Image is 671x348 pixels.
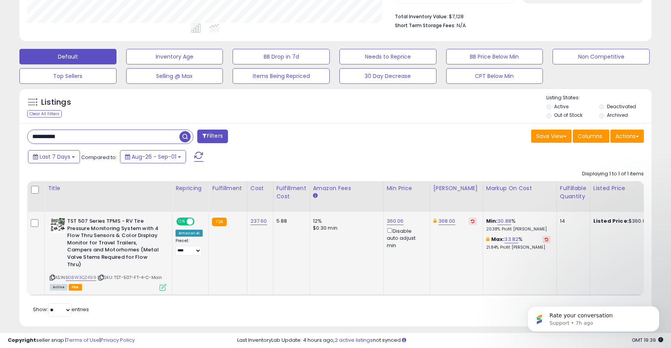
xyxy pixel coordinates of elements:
p: 21.84% Profit [PERSON_NAME] [486,245,551,250]
button: Columns [573,130,609,143]
div: Clear All Filters [27,110,62,118]
button: 30 Day Decrease [339,68,436,84]
a: Terms of Use [66,336,99,344]
p: 20.38% Profit [PERSON_NAME] [486,227,551,232]
span: Show: entries [33,306,89,313]
label: Out of Stock [554,112,582,118]
button: Top Sellers [19,68,116,84]
a: 360.06 [387,217,404,225]
span: ON [177,218,187,225]
b: Total Inventory Value: [395,13,448,20]
button: Save View [531,130,572,143]
div: Fulfillment Cost [276,184,306,201]
li: $7,128 [395,11,638,21]
div: Min Price [387,184,427,192]
div: 5.88 [276,218,304,225]
button: BB Price Below Min [446,49,543,64]
div: Disable auto adjust min [387,227,424,249]
b: TST 507 Series TPMS - RV Tire Pressure Monitoring System with 4 Flow Thru Sensors & Color Display... [67,218,162,270]
span: OFF [193,218,206,225]
div: Fulfillable Quantity [560,184,587,201]
div: Last InventoryLab Update: 4 hours ago, not synced. [237,337,663,344]
div: Markup on Cost [486,184,553,192]
span: Last 7 Days [40,153,70,161]
div: % [486,236,551,250]
span: N/A [457,22,466,29]
div: 12% [313,218,377,225]
button: Aug-26 - Sep-01 [120,150,186,163]
button: Inventory Age [126,49,223,64]
button: Default [19,49,116,64]
div: [PERSON_NAME] [433,184,480,192]
iframe: Intercom notifications message [516,290,671,344]
button: BB Drop in 7d [233,49,330,64]
div: Fulfillment [212,184,243,192]
label: Active [554,103,568,110]
label: Deactivated [607,103,636,110]
img: 5118I8smyWL._SL40_.jpg [50,218,65,233]
div: Listed Price [593,184,661,192]
div: Preset: [176,238,203,256]
span: Aug-26 - Sep-01 [132,153,176,161]
div: $0.30 min [313,225,377,232]
th: The percentage added to the cost of goods (COGS) that forms the calculator for Min & Max prices. [483,181,556,212]
span: | SKU: TST-507-FT-4-C-Main [97,274,162,280]
div: Title [48,184,169,192]
small: FBA [212,218,226,226]
button: CPT Below Min [446,68,543,84]
small: Amazon Fees. [313,192,318,199]
a: 30.88 [497,217,511,225]
button: Last 7 Days [28,150,80,163]
div: Displaying 1 to 1 of 1 items [582,170,644,178]
button: Items Being Repriced [233,68,330,84]
a: 237.60 [250,217,267,225]
a: 33.82 [504,235,518,243]
div: Repricing [176,184,205,192]
div: 14 [560,218,584,225]
strong: Copyright [8,336,36,344]
a: Privacy Policy [101,336,135,344]
span: Columns [578,132,602,140]
button: Filters [197,130,228,143]
label: Archived [607,112,628,118]
b: Min: [486,217,498,225]
button: Actions [610,130,644,143]
span: All listings currently available for purchase on Amazon [50,284,68,291]
b: Max: [491,235,505,243]
div: Amazon Fees [313,184,380,192]
div: % [486,218,551,232]
h5: Listings [41,97,71,108]
div: Amazon AI [176,230,203,237]
button: Needs to Reprice [339,49,436,64]
div: Cost [250,184,270,192]
a: B08W3QZ499 [66,274,96,281]
p: Listing States: [546,94,651,102]
span: Compared to: [81,154,117,161]
a: 368.00 [438,217,455,225]
b: Listed Price: [593,217,629,225]
a: 2 active listings [335,336,373,344]
span: FBA [69,284,82,291]
b: Short Term Storage Fees: [395,22,455,29]
div: $360.06 [593,218,658,225]
button: Selling @ Max [126,68,223,84]
button: Non Competitive [553,49,650,64]
div: ASIN: [50,218,166,290]
div: seller snap | | [8,337,135,344]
